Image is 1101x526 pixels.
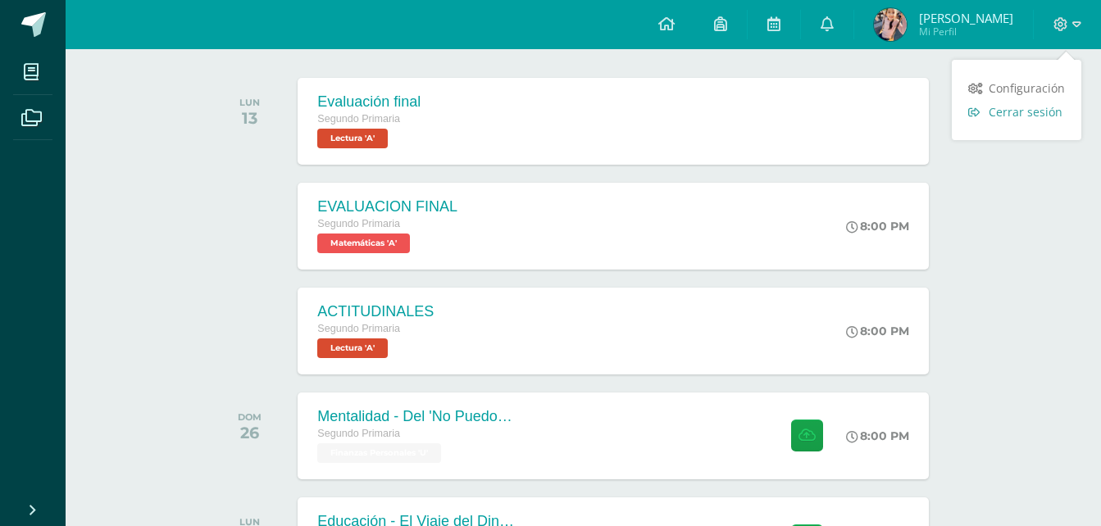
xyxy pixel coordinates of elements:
a: Cerrar sesión [952,100,1081,124]
div: 13 [239,108,260,128]
div: LUN [239,97,260,108]
span: Matemáticas 'A' [317,234,410,253]
img: 92a6486921d0d9f9fc7133f57aa3d65a.png [874,8,907,41]
span: Segundo Primaria [317,428,400,439]
div: 26 [238,423,262,442]
span: Segundo Primaria [317,218,400,229]
div: Mentalidad - Del 'No Puedo' al '¿Cómo Puedo?' [317,408,514,425]
span: Segundo Primaria [317,323,400,334]
div: DOM [238,411,262,423]
span: Lectura 'A' [317,338,388,358]
div: 8:00 PM [846,324,909,338]
div: EVALUACION FINAL [317,198,457,215]
span: Cerrar sesión [989,104,1062,120]
a: Configuración [952,76,1081,100]
span: [PERSON_NAME] [919,10,1013,26]
span: Segundo Primaria [317,113,400,125]
div: ACTITUDINALES [317,303,434,320]
span: Lectura 'A' [317,129,388,148]
span: Mi Perfil [919,25,1013,39]
span: Configuración [989,80,1065,96]
div: 8:00 PM [846,429,909,443]
div: 8:00 PM [846,219,909,234]
span: Finanzas Personales 'U' [317,443,441,463]
div: Evaluación final [317,93,421,111]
